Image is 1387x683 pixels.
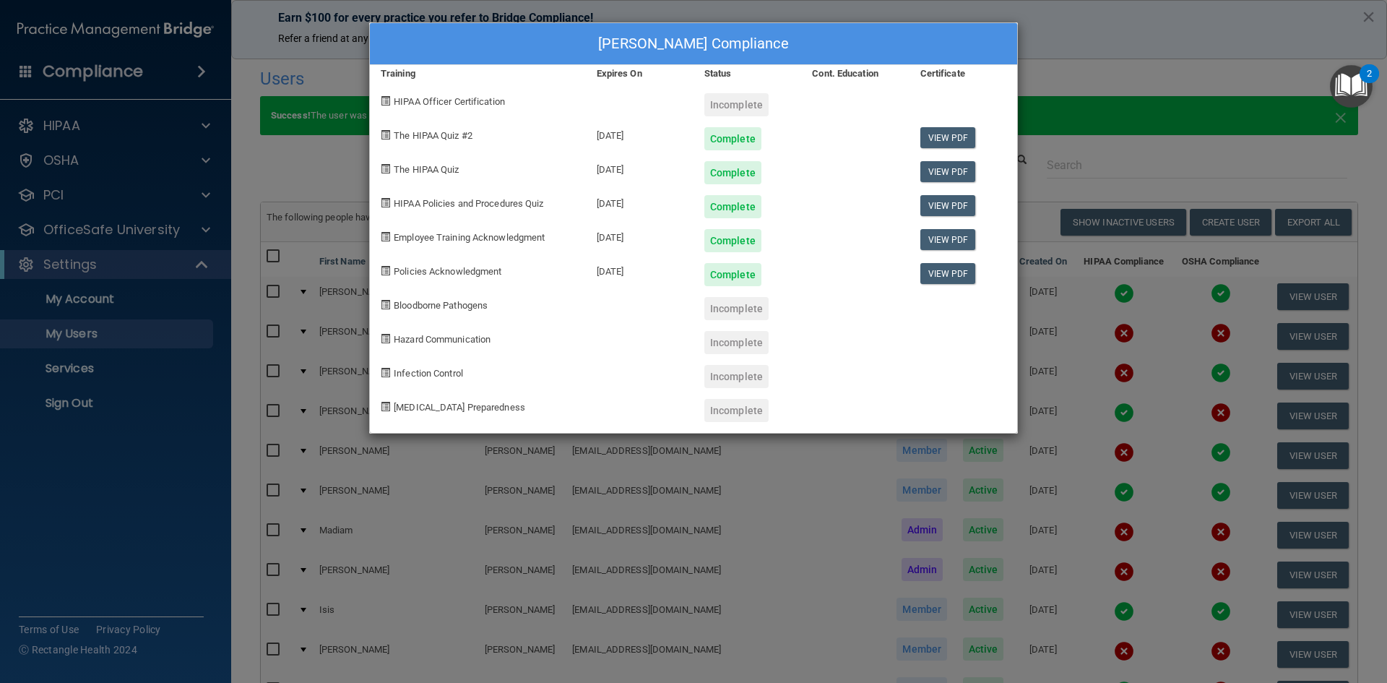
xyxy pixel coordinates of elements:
[704,399,769,422] div: Incomplete
[586,65,693,82] div: Expires On
[586,184,693,218] div: [DATE]
[704,331,769,354] div: Incomplete
[394,368,463,379] span: Infection Control
[704,297,769,320] div: Incomplete
[920,263,976,284] a: View PDF
[909,65,1017,82] div: Certificate
[704,195,761,218] div: Complete
[586,116,693,150] div: [DATE]
[394,300,488,311] span: Bloodborne Pathogens
[704,365,769,388] div: Incomplete
[920,161,976,182] a: View PDF
[370,65,586,82] div: Training
[370,23,1017,65] div: [PERSON_NAME] Compliance
[704,229,761,252] div: Complete
[394,334,491,345] span: Hazard Communication
[394,130,472,141] span: The HIPAA Quiz #2
[394,232,545,243] span: Employee Training Acknowledgment
[586,218,693,252] div: [DATE]
[1330,65,1373,108] button: Open Resource Center, 2 new notifications
[801,65,909,82] div: Cont. Education
[704,263,761,286] div: Complete
[704,93,769,116] div: Incomplete
[394,266,501,277] span: Policies Acknowledgment
[586,252,693,286] div: [DATE]
[394,96,505,107] span: HIPAA Officer Certification
[586,150,693,184] div: [DATE]
[1367,74,1372,93] div: 2
[704,161,761,184] div: Complete
[920,195,976,216] a: View PDF
[704,127,761,150] div: Complete
[394,164,459,175] span: The HIPAA Quiz
[394,198,543,209] span: HIPAA Policies and Procedures Quiz
[693,65,801,82] div: Status
[920,127,976,148] a: View PDF
[920,229,976,250] a: View PDF
[394,402,525,413] span: [MEDICAL_DATA] Preparedness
